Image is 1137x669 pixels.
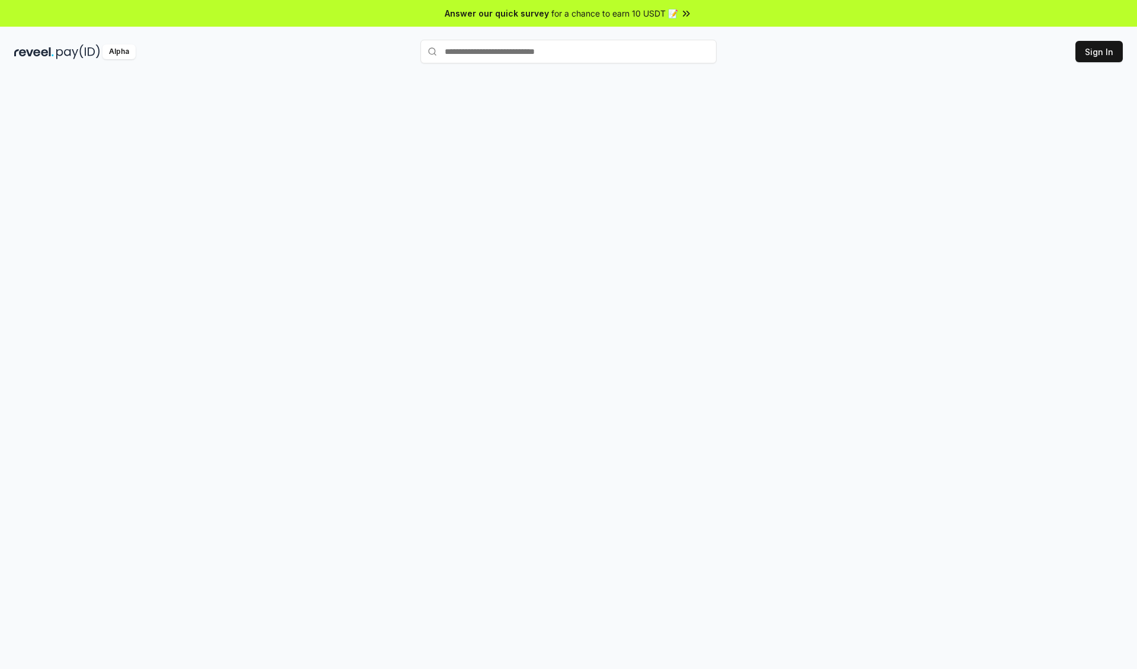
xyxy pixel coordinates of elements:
span: Answer our quick survey [445,7,549,20]
img: reveel_dark [14,44,54,59]
span: for a chance to earn 10 USDT 📝 [551,7,678,20]
img: pay_id [56,44,100,59]
button: Sign In [1075,41,1123,62]
div: Alpha [102,44,136,59]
